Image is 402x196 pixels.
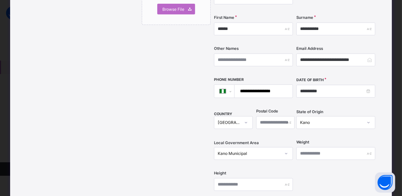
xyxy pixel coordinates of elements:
[375,172,395,193] button: Open asap
[300,120,363,125] div: Kano
[296,109,323,114] span: State of Origin
[296,78,324,82] label: Date of Birth
[296,46,323,51] label: Email Address
[218,120,240,125] div: [GEOGRAPHIC_DATA]
[162,7,184,12] span: Browse File
[214,15,234,20] label: First Name
[214,171,226,175] label: Height
[296,140,309,144] label: Weight
[214,77,244,82] label: Phone Number
[214,46,239,51] label: Other Names
[296,15,313,20] label: Surname
[214,140,259,145] span: Local Government Area
[256,109,278,113] label: Postal Code
[214,112,232,116] span: COUNTRY
[218,151,280,156] div: Kano Municipal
